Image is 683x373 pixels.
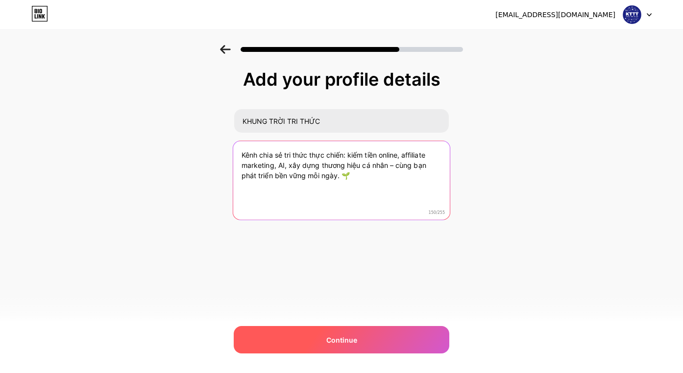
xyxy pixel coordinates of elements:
span: Continue [326,335,357,345]
div: Add your profile details [239,70,444,89]
div: [EMAIL_ADDRESS][DOMAIN_NAME] [495,10,615,20]
span: 150/255 [429,210,445,216]
img: duongmmo [623,5,641,24]
input: Your name [234,109,449,133]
